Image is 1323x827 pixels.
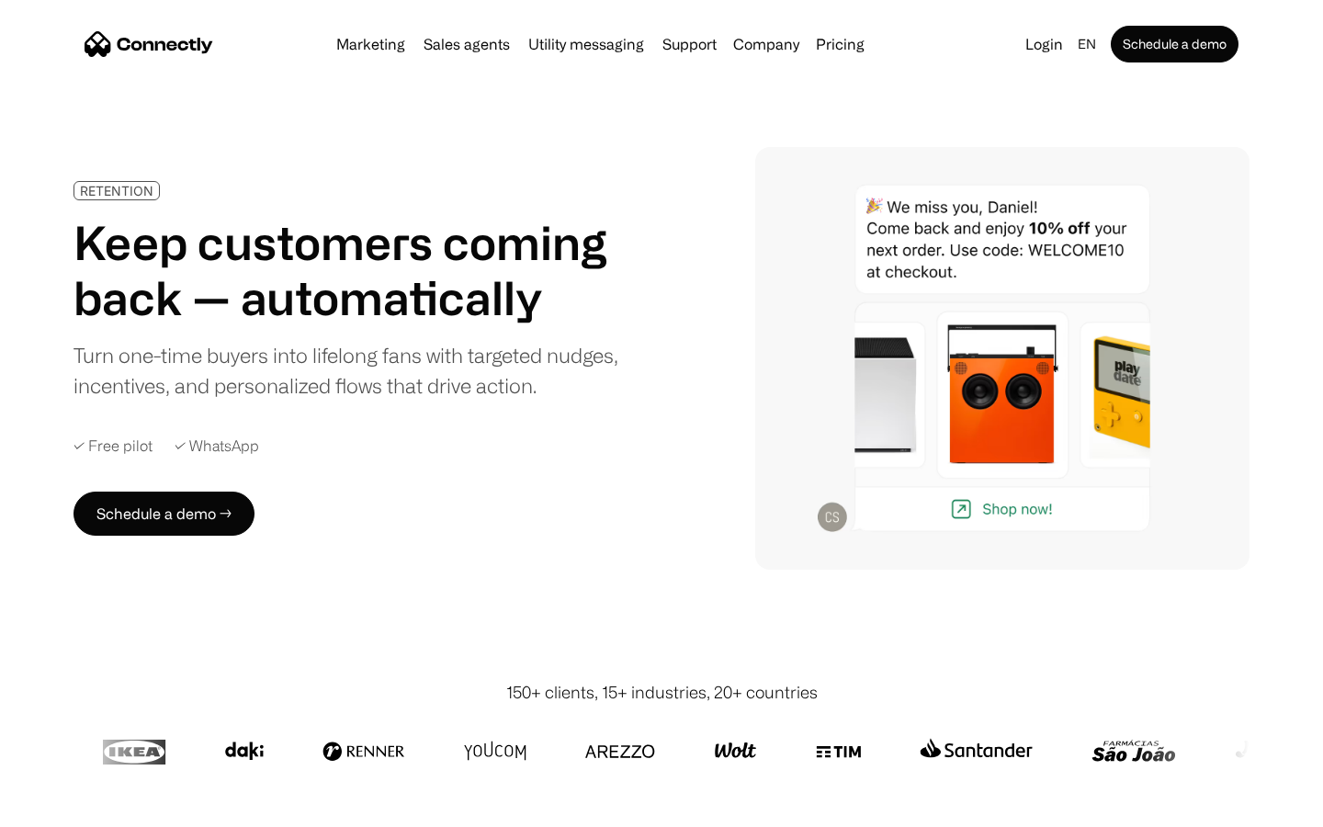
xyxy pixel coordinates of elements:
[808,37,872,51] a: Pricing
[506,680,818,705] div: 150+ clients, 15+ industries, 20+ countries
[416,37,517,51] a: Sales agents
[1078,31,1096,57] div: en
[1111,26,1238,62] a: Schedule a demo
[18,793,110,821] aside: Language selected: English
[655,37,724,51] a: Support
[73,215,632,325] h1: Keep customers coming back — automatically
[73,437,153,455] div: ✓ Free pilot
[80,184,153,198] div: RETENTION
[521,37,651,51] a: Utility messaging
[73,492,254,536] a: Schedule a demo →
[175,437,259,455] div: ✓ WhatsApp
[329,37,413,51] a: Marketing
[733,31,799,57] div: Company
[73,340,632,401] div: Turn one-time buyers into lifelong fans with targeted nudges, incentives, and personalized flows ...
[1018,31,1070,57] a: Login
[37,795,110,821] ul: Language list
